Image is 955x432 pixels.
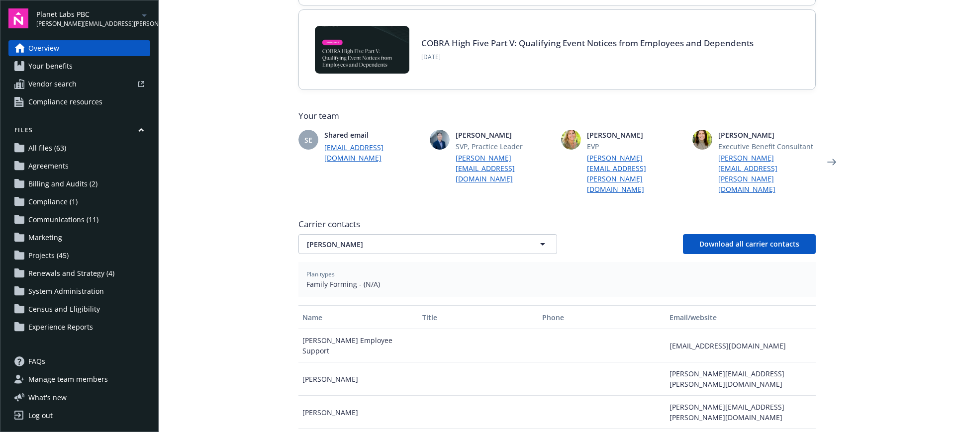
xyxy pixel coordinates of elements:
div: Phone [542,312,662,323]
button: Email/website [666,305,815,329]
a: Compliance resources [8,94,150,110]
span: Census and Eligibility [28,301,100,317]
div: Name [302,312,414,323]
a: [PERSON_NAME][EMAIL_ADDRESS][PERSON_NAME][DOMAIN_NAME] [587,153,684,194]
span: Vendor search [28,76,77,92]
a: arrowDropDown [138,9,150,21]
span: Carrier contacts [298,218,816,230]
span: Agreements [28,158,69,174]
a: Compliance (1) [8,194,150,210]
span: EVP [587,141,684,152]
span: What ' s new [28,392,67,403]
a: Renewals and Strategy (4) [8,265,150,281]
span: Marketing [28,230,62,246]
img: navigator-logo.svg [8,8,28,28]
div: [PERSON_NAME][EMAIL_ADDRESS][PERSON_NAME][DOMAIN_NAME] [666,396,815,429]
img: photo [561,130,581,150]
a: Marketing [8,230,150,246]
a: Experience Reports [8,319,150,335]
a: [PERSON_NAME][EMAIL_ADDRESS][DOMAIN_NAME] [456,153,553,184]
span: Compliance (1) [28,194,78,210]
span: Family Forming - (N/A) [306,279,808,289]
a: [PERSON_NAME][EMAIL_ADDRESS][PERSON_NAME][DOMAIN_NAME] [718,153,816,194]
span: System Administration [28,283,104,299]
span: SVP, Practice Leader [456,141,553,152]
span: Communications (11) [28,212,98,228]
button: What's new [8,392,83,403]
span: Planet Labs PBC [36,9,138,19]
span: Shared email [324,130,422,140]
div: [PERSON_NAME][EMAIL_ADDRESS][PERSON_NAME][DOMAIN_NAME] [666,362,815,396]
img: photo [430,130,450,150]
span: FAQs [28,353,45,369]
div: Title [422,312,534,323]
a: [EMAIL_ADDRESS][DOMAIN_NAME] [324,142,422,163]
button: [PERSON_NAME] [298,234,557,254]
a: System Administration [8,283,150,299]
a: Communications (11) [8,212,150,228]
a: Agreements [8,158,150,174]
div: [PERSON_NAME] Employee Support [298,329,418,362]
button: Phone [538,305,666,329]
div: [PERSON_NAME] [298,396,418,429]
span: [PERSON_NAME][EMAIL_ADDRESS][PERSON_NAME][DOMAIN_NAME] [36,19,138,28]
a: Billing and Audits (2) [8,176,150,192]
span: Compliance resources [28,94,102,110]
span: SE [304,135,312,145]
button: Name [298,305,418,329]
span: Projects (45) [28,248,69,263]
button: Planet Labs PBC[PERSON_NAME][EMAIL_ADDRESS][PERSON_NAME][DOMAIN_NAME]arrowDropDown [36,8,150,28]
a: Census and Eligibility [8,301,150,317]
button: Download all carrier contacts [683,234,816,254]
span: Billing and Audits (2) [28,176,97,192]
span: Plan types [306,270,808,279]
span: [PERSON_NAME] [587,130,684,140]
img: photo [692,130,712,150]
span: Your benefits [28,58,73,74]
span: Manage team members [28,371,108,387]
span: All files (63) [28,140,66,156]
button: Files [8,126,150,138]
span: Renewals and Strategy (4) [28,265,114,281]
span: Download all carrier contacts [699,239,799,249]
a: Manage team members [8,371,150,387]
span: [PERSON_NAME] [307,239,514,250]
img: BLOG-Card Image - Compliance - COBRA High Five Pt 5 - 09-11-25.jpg [315,26,409,74]
a: COBRA High Five Part V: Qualifying Event Notices from Employees and Dependents [421,37,754,49]
span: Experience Reports [28,319,93,335]
span: [PERSON_NAME] [718,130,816,140]
div: Email/website [669,312,811,323]
div: [EMAIL_ADDRESS][DOMAIN_NAME] [666,329,815,362]
a: Your benefits [8,58,150,74]
span: [PERSON_NAME] [456,130,553,140]
span: Executive Benefit Consultant [718,141,816,152]
a: FAQs [8,353,150,369]
div: Log out [28,408,53,424]
a: Next [824,154,840,170]
button: Title [418,305,538,329]
a: Overview [8,40,150,56]
span: Your team [298,110,816,122]
a: Vendor search [8,76,150,92]
div: [PERSON_NAME] [298,362,418,396]
a: Projects (45) [8,248,150,263]
span: [DATE] [421,53,754,62]
a: All files (63) [8,140,150,156]
span: Overview [28,40,59,56]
